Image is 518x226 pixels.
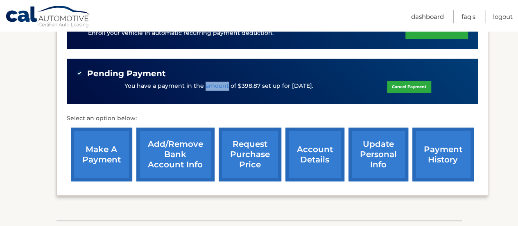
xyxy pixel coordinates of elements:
a: Add/Remove bank account info [136,128,215,181]
a: Dashboard [411,10,444,23]
span: Pending Payment [87,68,166,79]
p: Select an option below: [67,114,478,123]
a: request purchase price [219,128,281,181]
a: make a payment [71,128,132,181]
a: Logout [493,10,513,23]
img: check-green.svg [77,70,82,76]
a: FAQ's [461,10,475,23]
a: update personal info [348,128,408,181]
a: account details [285,128,344,181]
a: Cal Automotive [5,5,91,29]
a: payment history [412,128,474,181]
p: You have a payment in the amount of $398.87 set up for [DATE]. [124,82,313,91]
a: Cancel Payment [387,81,431,93]
p: Enroll your vehicle in automatic recurring payment deduction. [88,29,406,38]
